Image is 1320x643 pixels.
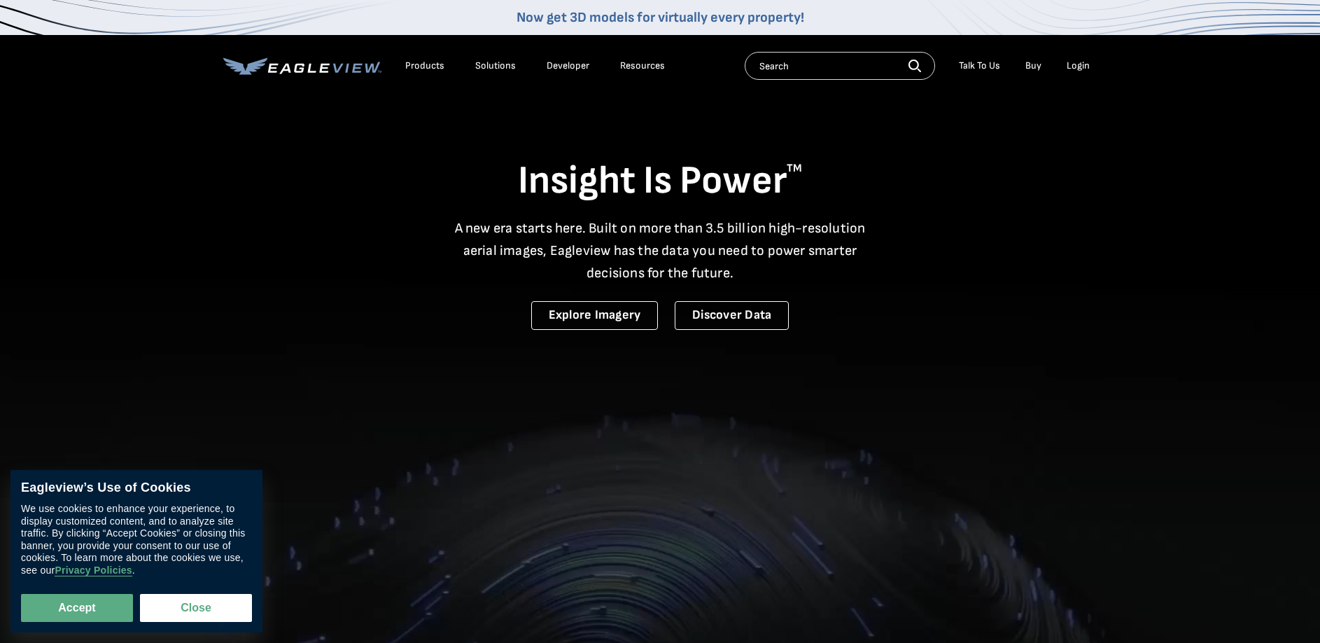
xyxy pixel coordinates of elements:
[21,594,133,622] button: Accept
[446,217,874,284] p: A new era starts here. Built on more than 3.5 billion high-resolution aerial images, Eagleview ha...
[405,60,444,72] div: Products
[140,594,252,622] button: Close
[547,60,589,72] a: Developer
[21,480,252,496] div: Eagleview’s Use of Cookies
[959,60,1000,72] div: Talk To Us
[223,157,1097,206] h1: Insight Is Power
[1067,60,1090,72] div: Login
[787,162,802,175] sup: TM
[675,301,789,330] a: Discover Data
[531,301,659,330] a: Explore Imagery
[55,565,132,576] a: Privacy Policies
[475,60,516,72] div: Solutions
[620,60,665,72] div: Resources
[517,9,804,26] a: Now get 3D models for virtually every property!
[1025,60,1041,72] a: Buy
[21,503,252,576] div: We use cookies to enhance your experience, to display customized content, and to analyze site tra...
[745,52,935,80] input: Search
